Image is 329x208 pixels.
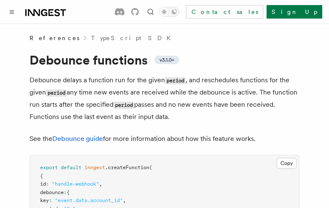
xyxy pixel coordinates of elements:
code: period [46,89,67,97]
span: default [61,165,81,170]
p: Debounce delays a function run for the given , and reschedules functions for the given any time n... [30,74,299,123]
button: Toggle navigation [7,7,17,17]
a: Debounce guide [52,135,103,143]
a: TypeScript SDK [91,34,176,42]
span: : [46,181,49,187]
span: { [67,189,70,195]
a: Contact sales [186,5,263,19]
span: export [40,165,58,170]
p: See the for more information about how this feature works. [30,133,299,145]
span: v3.1.0+ [159,57,174,63]
code: period [165,77,186,84]
span: { [40,173,43,179]
button: Find something... [146,7,156,17]
span: : [64,189,67,195]
a: Sign Up [267,5,322,19]
span: , [99,181,102,187]
button: Toggle dark mode [159,7,179,17]
code: period [113,102,134,109]
h1: Debounce functions [30,52,299,68]
span: key [40,197,49,203]
span: : [49,197,52,203]
span: id [40,181,46,187]
span: "event.data.account_id" [55,197,123,203]
span: .createFunction [105,165,149,170]
span: , [123,197,126,203]
span: ( [149,165,152,170]
span: "handle-webhook" [52,181,99,187]
span: References [30,34,79,42]
span: inngest [84,165,105,170]
button: Copy [277,158,297,169]
span: debounce [40,189,64,195]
